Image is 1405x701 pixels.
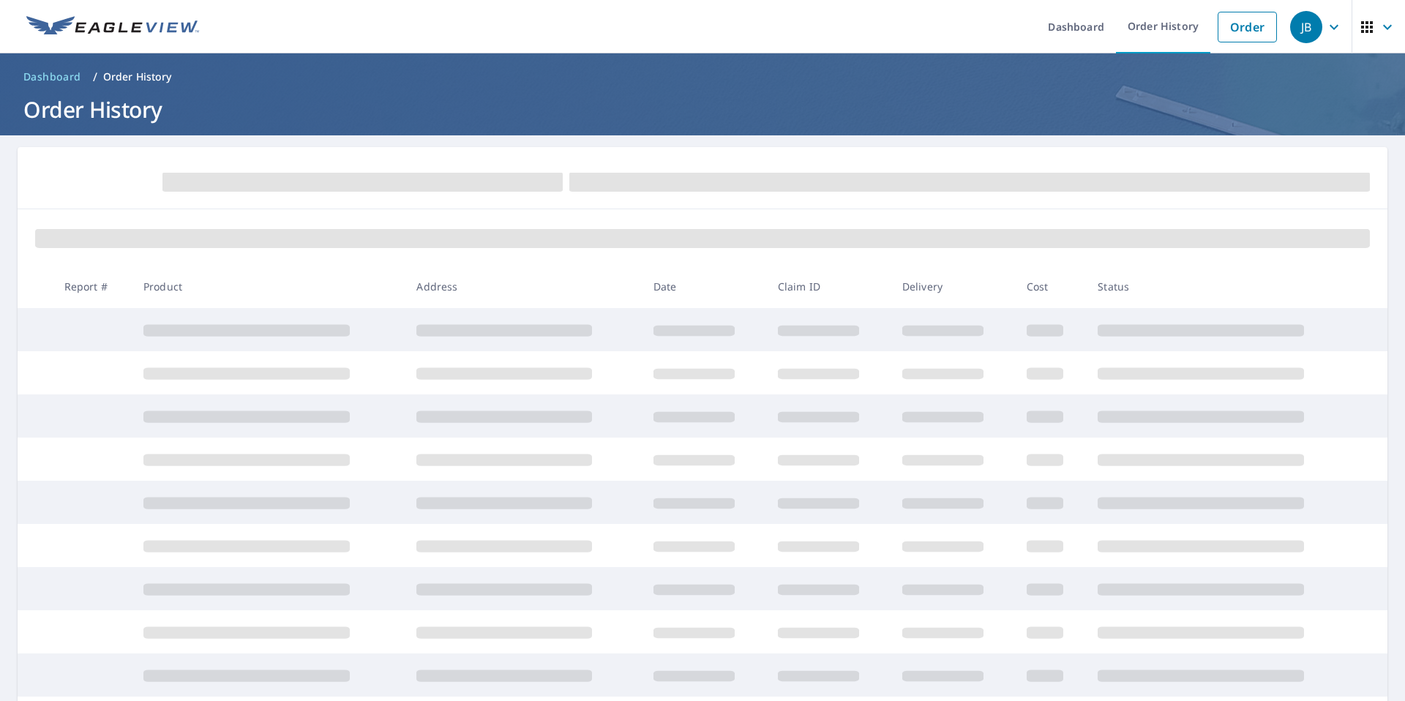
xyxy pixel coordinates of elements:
[18,65,1387,89] nav: breadcrumb
[93,68,97,86] li: /
[1218,12,1277,42] a: Order
[642,265,766,308] th: Date
[23,70,81,84] span: Dashboard
[1086,265,1360,308] th: Status
[132,265,405,308] th: Product
[405,265,641,308] th: Address
[53,265,132,308] th: Report #
[1015,265,1087,308] th: Cost
[1290,11,1322,43] div: JB
[891,265,1015,308] th: Delivery
[18,94,1387,124] h1: Order History
[103,70,172,84] p: Order History
[18,65,87,89] a: Dashboard
[766,265,891,308] th: Claim ID
[26,16,199,38] img: EV Logo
